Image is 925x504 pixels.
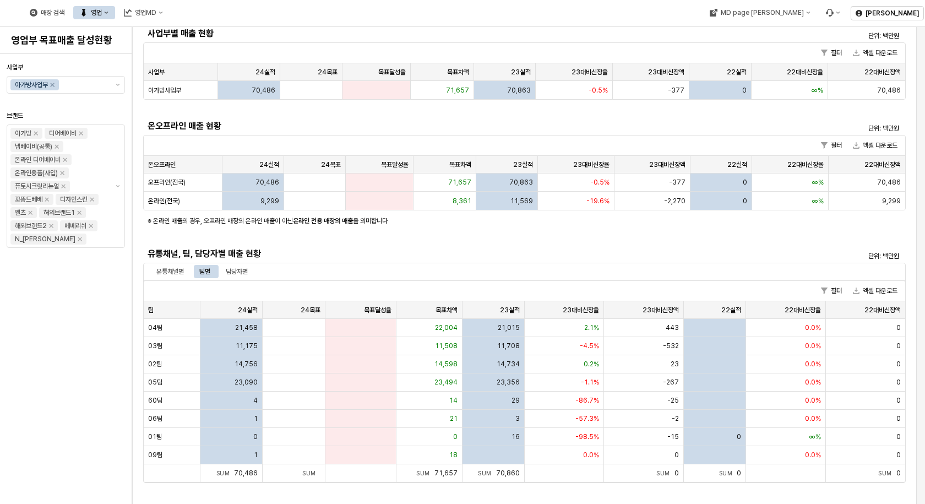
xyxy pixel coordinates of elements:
[64,220,86,231] div: 베베리쉬
[742,86,747,95] span: 0
[148,68,165,77] span: 사업부
[882,197,901,205] span: 9,299
[563,306,599,315] span: 23대비신장율
[111,77,124,93] button: 제안 사항 표시
[148,160,176,169] span: 온오프라인
[199,265,210,278] div: 팀별
[478,470,496,476] span: Sum
[293,217,353,225] strong: 온라인 전용 매장의 매출
[238,306,258,315] span: 24실적
[727,160,747,169] span: 22실적
[15,207,26,218] div: 엘츠
[255,68,275,77] span: 24실적
[60,171,64,175] div: Remove 온라인용품(사입)
[49,128,77,139] div: 디어베이비
[580,342,599,350] span: -4.5%
[15,79,48,90] div: 아가방사업부
[448,178,471,187] span: 71,657
[496,469,520,477] span: 70,860
[586,197,610,205] span: -19.6%
[416,470,434,476] span: Sum
[378,68,406,77] span: 목표달성율
[805,360,821,368] span: 0.0%
[812,86,823,95] span: ∞%
[15,220,47,231] div: 해외브랜드2
[135,9,156,17] div: 영업MD
[148,432,162,441] span: 01팀
[497,378,520,387] span: 23,356
[449,396,458,405] span: 14
[150,265,191,278] div: 유통채널별
[435,323,458,332] span: 22,004
[435,342,458,350] span: 11,508
[805,451,821,459] span: 0.0%
[848,284,902,297] button: 엑셀 다운로드
[301,306,320,315] span: 24목표
[73,6,115,19] button: 영업
[148,306,154,315] span: 팀
[664,197,685,205] span: -2,270
[434,378,458,387] span: 23,494
[254,414,258,423] span: 1
[663,378,679,387] span: -267
[817,46,846,59] button: 필터
[449,451,458,459] span: 18
[896,323,901,332] span: 0
[896,360,901,368] span: 0
[11,35,121,46] h4: 영업부 목표매출 달성현황
[34,131,38,136] div: Remove 아가방
[864,68,901,77] span: 22대비신장액
[15,141,52,152] div: 냅베이비(공통)
[589,86,608,95] span: -0.5%
[674,451,679,459] span: 0
[90,197,94,202] div: Remove 디자인스킨
[896,342,901,350] span: 0
[148,396,162,405] span: 60팀
[672,414,679,423] span: -2
[819,6,846,19] div: Menu item 6
[722,123,899,133] p: 단위: 백만원
[787,68,823,77] span: 22대비신장율
[78,237,82,241] div: Remove N_이야이야오
[851,6,924,20] button: [PERSON_NAME]
[787,160,824,169] span: 22대비신장율
[219,265,254,278] div: 담당자별
[148,216,774,226] p: ※ 온라인 매출의 경우, 오프라인 매장의 온라인 매출이 아닌 을 의미합니다
[896,432,901,441] span: 0
[7,112,23,120] span: 브랜드
[41,9,64,17] div: 매장 검색
[216,470,235,476] span: Sum
[302,470,320,476] span: Sum
[55,144,59,149] div: Remove 냅베이비(공통)
[510,197,533,205] span: 11,569
[584,323,599,332] span: 2.1%
[148,121,711,132] h5: 온오프라인 매출 현황
[234,469,258,477] span: 70,486
[235,360,258,368] span: 14,756
[148,360,162,368] span: 02팀
[572,68,608,77] span: 23대비신장율
[864,306,901,315] span: 22대비신장액
[381,160,409,169] span: 목표달성율
[15,194,42,205] div: 꼬똥드베베
[743,197,747,205] span: 0
[77,210,81,215] div: Remove 해외브랜드1
[235,378,258,387] span: 23,090
[132,27,925,504] main: App Frame
[23,6,71,19] button: 매장 검색
[61,184,66,188] div: Remove 퓨토시크릿리뉴얼
[148,414,162,423] span: 06팀
[509,178,533,187] span: 70,863
[226,265,248,278] div: 담당자별
[318,68,338,77] span: 24목표
[896,378,901,387] span: 0
[148,248,711,259] h5: 유통채널, 팀, 담당자별 매출 현황
[817,284,846,297] button: 필터
[866,9,919,18] p: [PERSON_NAME]
[15,234,75,245] div: N_[PERSON_NAME]
[722,251,899,261] p: 단위: 백만원
[252,86,275,95] span: 70,486
[583,451,599,459] span: 0.0%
